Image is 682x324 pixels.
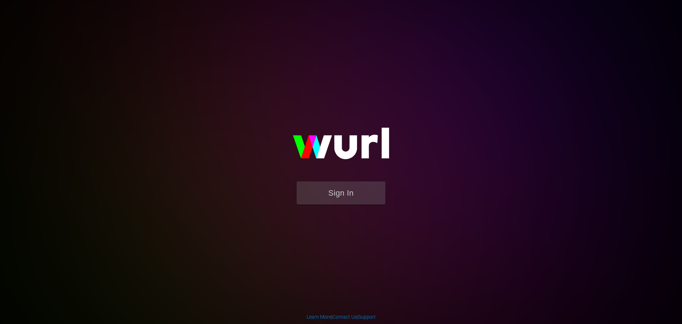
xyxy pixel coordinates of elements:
button: Sign In [297,181,385,205]
a: Contact Us [332,314,357,320]
a: Learn More [307,314,331,320]
div: | | [307,313,376,320]
a: Support [358,314,376,320]
img: wurl-logo-on-black-223613ac3d8ba8fe6dc639794a292ebdb59501304c7dfd60c99c58986ef67473.svg [270,112,412,181]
